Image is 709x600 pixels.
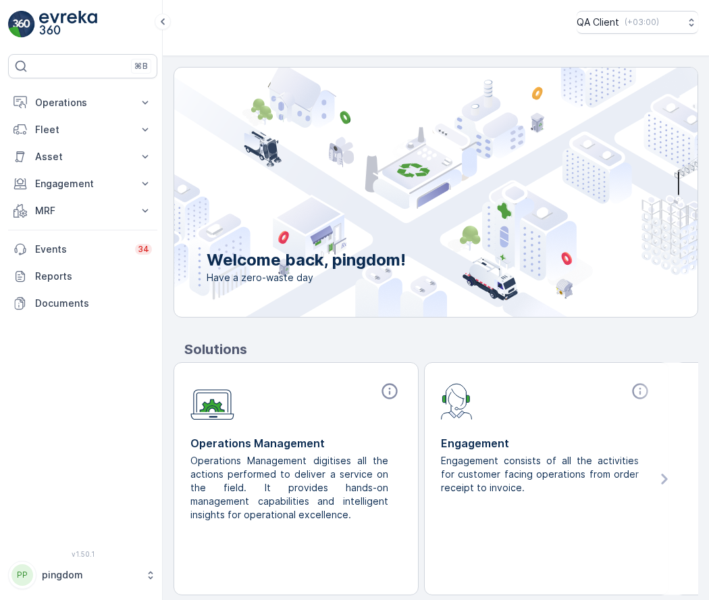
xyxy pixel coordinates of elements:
span: v 1.50.1 [8,550,157,558]
p: Operations Management [190,435,402,451]
p: Documents [35,297,152,310]
img: module-icon [441,382,473,420]
img: module-icon [190,382,234,420]
p: Engagement consists of all the activities for customer facing operations from order receipt to in... [441,454,641,495]
a: Events34 [8,236,157,263]
p: ( +03:00 ) [625,17,659,28]
a: Documents [8,290,157,317]
button: Engagement [8,170,157,197]
p: Solutions [184,339,698,359]
p: MRF [35,204,130,218]
button: Operations [8,89,157,116]
button: Fleet [8,116,157,143]
p: Engagement [441,435,652,451]
p: 34 [138,244,149,255]
p: Fleet [35,123,130,136]
button: MRF [8,197,157,224]
button: QA Client(+03:00) [577,11,698,34]
a: Reports [8,263,157,290]
p: Engagement [35,177,130,191]
button: PPpingdom [8,561,157,589]
div: PP [11,564,33,586]
img: city illustration [113,68,698,317]
p: Operations [35,96,130,109]
p: Reports [35,270,152,283]
p: QA Client [577,16,619,29]
p: Operations Management digitises all the actions performed to deliver a service on the field. It p... [190,454,391,522]
span: Have a zero-waste day [207,271,406,284]
p: Asset [35,150,130,164]
p: pingdom [42,568,138,582]
button: Asset [8,143,157,170]
p: Welcome back, pingdom! [207,249,406,271]
img: logo_light-DOdMpM7g.png [39,11,97,38]
p: Events [35,243,127,256]
p: ⌘B [134,61,148,72]
img: logo [8,11,35,38]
